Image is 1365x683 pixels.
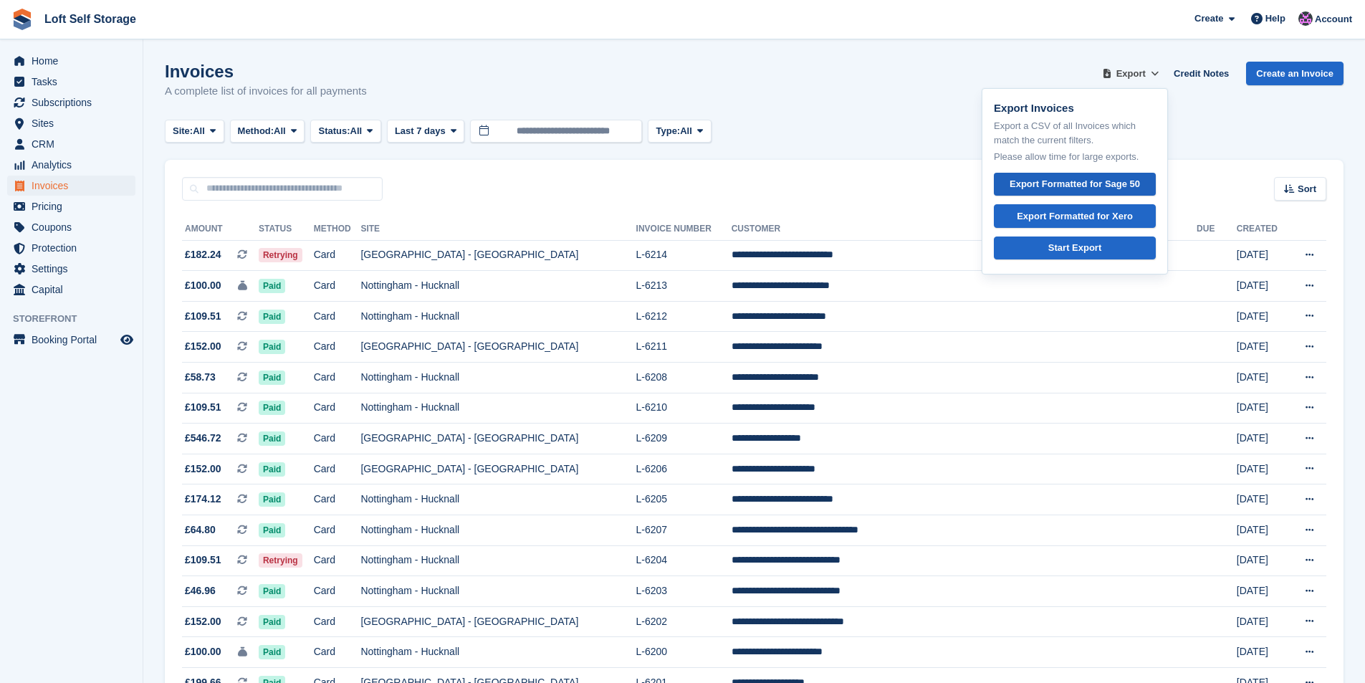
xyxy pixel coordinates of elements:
[238,124,274,138] span: Method:
[259,431,285,446] span: Paid
[360,363,636,393] td: Nottingham - Hucknall
[314,545,361,576] td: Card
[13,312,143,326] span: Storefront
[314,363,361,393] td: Card
[1237,454,1288,484] td: [DATE]
[185,462,221,477] span: £152.00
[636,271,732,302] td: L-6213
[636,424,732,454] td: L-6209
[1265,11,1285,26] span: Help
[185,431,221,446] span: £546.72
[259,645,285,659] span: Paid
[314,637,361,668] td: Card
[636,240,732,271] td: L-6214
[310,120,380,143] button: Status: All
[32,330,118,350] span: Booking Portal
[32,72,118,92] span: Tasks
[636,218,732,241] th: Invoice Number
[314,271,361,302] td: Card
[1237,218,1288,241] th: Created
[1315,12,1352,27] span: Account
[7,330,135,350] a: menu
[636,301,732,332] td: L-6212
[32,238,118,258] span: Protection
[1010,177,1140,191] div: Export Formatted for Sage 50
[7,238,135,258] a: menu
[259,462,285,477] span: Paid
[314,515,361,546] td: Card
[360,545,636,576] td: Nottingham - Hucknall
[680,124,692,138] span: All
[360,393,636,424] td: Nottingham - Hucknall
[165,120,224,143] button: Site: All
[314,454,361,484] td: Card
[314,218,361,241] th: Method
[259,492,285,507] span: Paid
[185,309,221,324] span: £109.51
[32,196,118,216] span: Pricing
[1237,515,1288,546] td: [DATE]
[360,240,636,271] td: [GEOGRAPHIC_DATA] - [GEOGRAPHIC_DATA]
[360,637,636,668] td: Nottingham - Hucknall
[185,644,221,659] span: £100.00
[1116,67,1146,81] span: Export
[185,522,216,538] span: £64.80
[185,492,221,507] span: £174.12
[7,92,135,113] a: menu
[32,113,118,133] span: Sites
[182,218,259,241] th: Amount
[7,155,135,175] a: menu
[185,370,216,385] span: £58.73
[230,120,305,143] button: Method: All
[259,340,285,354] span: Paid
[636,637,732,668] td: L-6200
[994,204,1156,228] a: Export Formatted for Xero
[314,393,361,424] td: Card
[185,278,221,293] span: £100.00
[636,393,732,424] td: L-6210
[1237,484,1288,515] td: [DATE]
[656,124,680,138] span: Type:
[7,134,135,154] a: menu
[165,62,367,81] h1: Invoices
[7,217,135,237] a: menu
[318,124,350,138] span: Status:
[1237,332,1288,363] td: [DATE]
[185,583,216,598] span: £46.96
[173,124,193,138] span: Site:
[118,331,135,348] a: Preview store
[7,176,135,196] a: menu
[360,271,636,302] td: Nottingham - Hucknall
[32,92,118,113] span: Subscriptions
[636,454,732,484] td: L-6206
[259,371,285,385] span: Paid
[387,120,465,143] button: Last 7 days
[185,247,221,262] span: £182.24
[259,553,302,568] span: Retrying
[994,100,1156,117] p: Export Invoices
[314,424,361,454] td: Card
[32,259,118,279] span: Settings
[636,332,732,363] td: L-6211
[259,310,285,324] span: Paid
[314,240,361,271] td: Card
[636,515,732,546] td: L-6207
[7,113,135,133] a: menu
[7,259,135,279] a: menu
[1237,393,1288,424] td: [DATE]
[994,173,1156,196] a: Export Formatted for Sage 50
[350,124,363,138] span: All
[259,401,285,415] span: Paid
[185,400,221,415] span: £109.51
[1197,218,1237,241] th: Due
[32,280,118,300] span: Capital
[636,606,732,637] td: L-6202
[1237,363,1288,393] td: [DATE]
[994,150,1156,164] p: Please allow time for large exports.
[1237,301,1288,332] td: [DATE]
[185,614,221,629] span: £152.00
[636,363,732,393] td: L-6208
[1246,62,1344,85] a: Create an Invoice
[1168,62,1235,85] a: Credit Notes
[32,134,118,154] span: CRM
